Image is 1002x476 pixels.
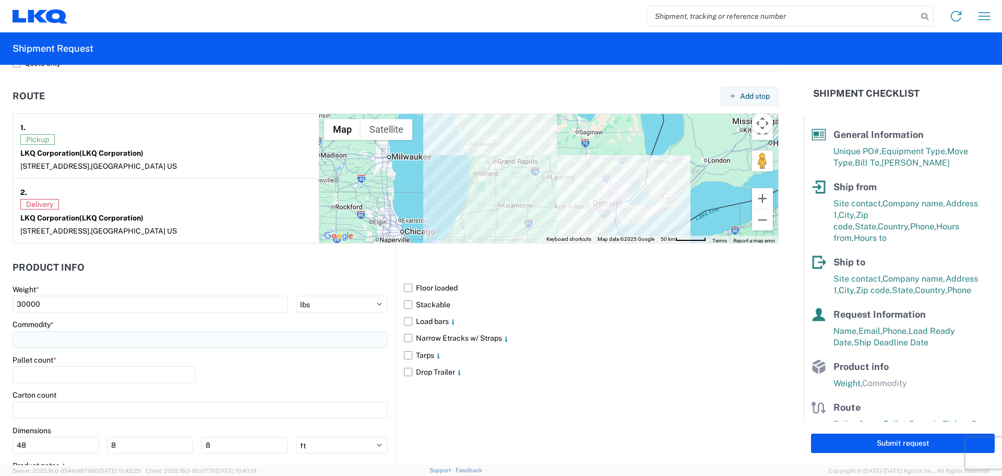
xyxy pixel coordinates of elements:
[661,236,675,242] span: 50 km
[833,402,861,413] span: Route
[13,285,39,294] label: Weight
[404,296,779,313] label: Stackable
[324,119,361,140] button: Show street map
[752,113,773,134] button: Map camera controls
[456,467,482,473] a: Feedback
[13,262,85,273] h2: Product Info
[892,285,915,295] span: State,
[833,181,877,192] span: Ship from
[833,199,882,208] span: Site contact,
[13,437,99,454] input: L
[910,222,936,231] span: Phone,
[13,91,45,101] h2: Route
[20,134,55,145] span: Pickup
[20,199,59,210] span: Delivery
[321,229,356,243] img: Google
[829,466,989,475] span: Copyright © [DATE]-[DATE] Agistix Inc., All Rights Reserved
[858,326,882,336] span: Email,
[752,210,773,230] button: Zoom out
[91,227,177,235] span: [GEOGRAPHIC_DATA] US
[833,326,858,336] span: Name,
[833,361,889,372] span: Product info
[20,149,144,157] strong: LKQ Corporation
[740,91,770,101] span: Add stop
[91,162,177,170] span: [GEOGRAPHIC_DATA] US
[833,378,862,388] span: Weight,
[13,426,51,435] label: Dimensions
[13,461,68,470] label: Product notes
[13,390,56,400] label: Carton count
[833,309,926,320] span: Request Information
[833,146,881,156] span: Unique PO#,
[20,121,26,134] strong: 1.
[862,378,907,388] span: Commodity
[833,257,865,268] span: Ship to
[321,229,356,243] a: Open this area in Google Maps (opens a new window)
[546,236,591,243] button: Keyboard shortcuts
[854,338,928,347] span: Ship Deadline Date
[361,119,412,140] button: Show satellite imagery
[752,150,773,171] button: Drag Pegman onto the map to open Street View
[833,419,994,440] span: Pallet Count in Pickup Stops equals Pallet Count in delivery stops
[146,468,256,474] span: Client: 2025.16.0-8fc0770
[79,214,144,222] span: (LKQ Corporation)
[915,285,947,295] span: Country,
[839,285,856,295] span: City,
[833,274,882,284] span: Site contact,
[216,468,256,474] span: [DATE] 10:40:19
[13,468,141,474] span: Server: 2025.16.0-9544af67660
[712,238,727,243] a: Terms
[107,437,193,454] input: W
[20,186,27,199] strong: 2.
[882,326,909,336] span: Phone,
[647,6,917,26] input: Shipment, tracking or reference number
[404,347,779,364] label: Tarps
[752,188,773,209] button: Zoom in
[20,214,144,222] strong: LKQ Corporation
[430,467,456,473] a: Support
[854,233,887,243] span: Hours to
[13,42,93,55] h2: Shipment Request
[733,238,775,243] a: Report a map error
[882,199,946,208] span: Company name,
[404,364,779,380] label: Drop Trailer
[20,227,91,235] span: [STREET_ADDRESS],
[20,162,91,170] span: [STREET_ADDRESS],
[856,285,892,295] span: Zip code,
[13,320,54,329] label: Commodity
[839,210,856,220] span: City,
[99,468,141,474] span: [DATE] 10:42:29
[404,313,779,330] label: Load bars
[13,355,56,365] label: Pallet count
[79,149,144,157] span: (LKQ Corporation)
[855,158,881,168] span: Bill To,
[598,236,654,242] span: Map data ©2025 Google
[404,330,779,346] label: Narrow Etracks w/ Straps
[878,222,910,231] span: Country,
[947,285,971,295] span: Phone
[201,437,288,454] input: H
[658,236,709,243] button: Map Scale: 50 km per 55 pixels
[404,280,779,296] label: Floor loaded
[855,222,878,231] span: State,
[881,158,950,168] span: [PERSON_NAME]
[882,274,946,284] span: Company name,
[813,87,920,100] h2: Shipment Checklist
[720,87,779,106] button: Add stop
[881,146,947,156] span: Equipment Type,
[833,129,924,140] span: General Information
[811,434,995,453] button: Submit request
[833,419,884,429] span: Pallet Count,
